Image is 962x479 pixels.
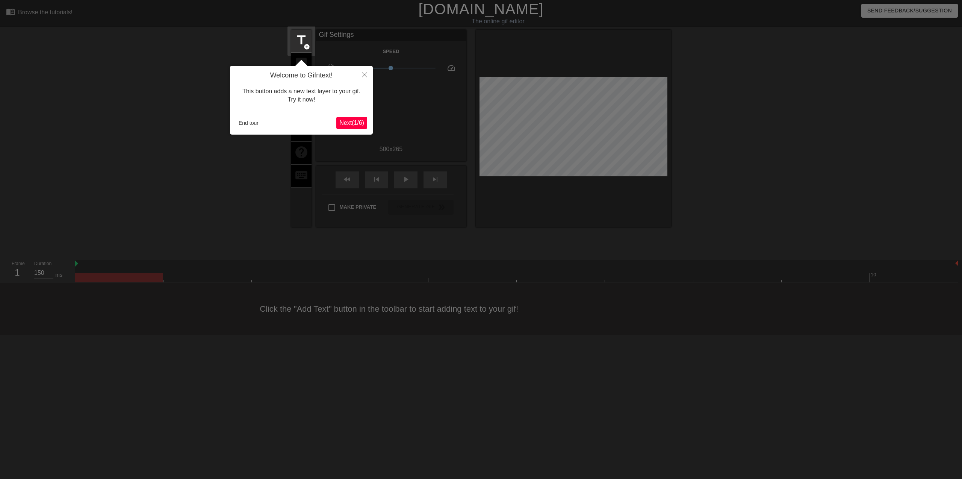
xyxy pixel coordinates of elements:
[236,71,367,80] h4: Welcome to Gifntext!
[356,66,373,83] button: Close
[336,117,367,129] button: Next
[236,117,262,129] button: End tour
[236,80,367,112] div: This button adds a new text layer to your gif. Try it now!
[339,120,364,126] span: Next ( 1 / 6 )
